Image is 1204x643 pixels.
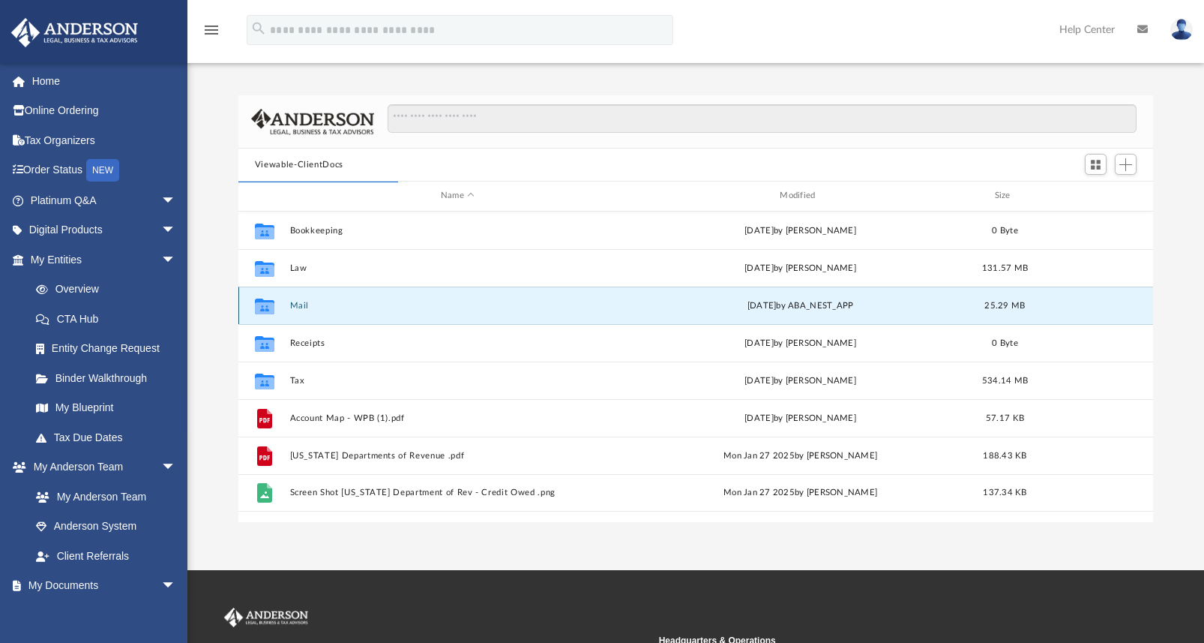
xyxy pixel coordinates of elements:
[21,275,199,305] a: Overview
[21,482,184,512] a: My Anderson Team
[21,393,191,423] a: My Blueprint
[161,245,191,275] span: arrow_drop_down
[632,486,968,500] div: Mon Jan 27 2025 by [PERSON_NAME]
[21,541,191,571] a: Client Referrals
[388,104,1137,133] input: Search files and folders
[7,18,142,47] img: Anderson Advisors Platinum Portal
[982,263,1028,272] span: 131.57 MB
[161,215,191,246] span: arrow_drop_down
[10,571,191,601] a: My Documentsarrow_drop_down
[10,155,199,186] a: Order StatusNEW
[10,96,199,126] a: Online Ordering
[21,304,199,334] a: CTA Hub
[1170,19,1193,41] img: User Pic
[632,449,968,462] div: Mon Jan 27 2025 by [PERSON_NAME]
[238,212,1153,522] div: grid
[632,299,968,312] div: [DATE] by ABA_NEST_APP
[1041,189,1146,203] div: id
[632,374,968,387] div: [DATE] by [PERSON_NAME]
[1085,154,1107,175] button: Switch to Grid View
[10,125,199,155] a: Tax Organizers
[289,376,625,386] button: Tax
[161,452,191,483] span: arrow_drop_down
[10,215,199,245] a: Digital Productsarrow_drop_down
[632,336,968,350] div: [DATE] by [PERSON_NAME]
[250,20,267,37] i: search
[983,451,1026,459] span: 188.43 KB
[10,66,199,96] a: Home
[21,363,199,393] a: Binder Walkthrough
[982,376,1028,384] span: 534.14 MB
[983,488,1026,497] span: 137.34 KB
[992,338,1018,347] span: 0 Byte
[21,422,199,452] a: Tax Due Dates
[245,189,283,203] div: id
[255,158,343,172] button: Viewable-ClientDocs
[202,21,220,39] i: menu
[161,185,191,216] span: arrow_drop_down
[289,226,625,236] button: Bookkeeping
[21,512,191,542] a: Anderson System
[161,571,191,602] span: arrow_drop_down
[1115,154,1137,175] button: Add
[10,452,191,482] a: My Anderson Teamarrow_drop_down
[221,608,311,627] img: Anderson Advisors Platinum Portal
[289,451,625,461] button: [US_STATE] Departments of Revenue .pdf
[289,301,625,311] button: Mail
[992,226,1018,234] span: 0 Byte
[975,189,1035,203] div: Size
[986,413,1024,422] span: 57.17 KB
[289,338,625,348] button: Receipts
[10,185,199,215] a: Platinum Q&Aarrow_drop_down
[632,411,968,425] div: [DATE] by [PERSON_NAME]
[289,413,625,423] button: Account Map - WPB (1).pdf
[10,245,199,275] a: My Entitiesarrow_drop_down
[21,334,199,364] a: Entity Change Request
[984,301,1025,309] span: 25.29 MB
[632,224,968,237] div: [DATE] by [PERSON_NAME]
[202,29,220,39] a: menu
[289,263,625,273] button: Law
[289,488,625,497] button: Screen Shot [US_STATE] Department of Rev - Credit Owed .png
[632,189,969,203] div: Modified
[86,159,119,182] div: NEW
[289,189,625,203] div: Name
[632,261,968,275] div: [DATE] by [PERSON_NAME]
